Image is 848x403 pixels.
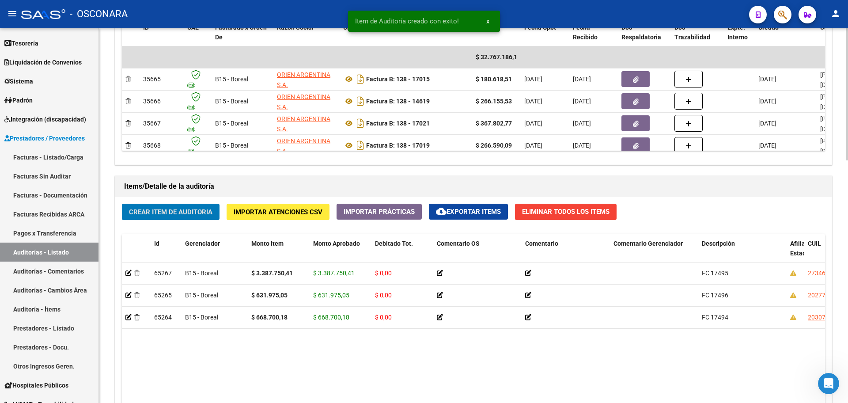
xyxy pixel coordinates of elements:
[479,13,496,29] button: x
[248,234,310,273] datatable-header-cell: Monto Item
[524,76,542,83] span: [DATE]
[355,17,459,26] span: Item de Auditoría creado con exito!
[70,4,128,24] span: - OSCONARA
[698,234,787,273] datatable-header-cell: Descripción
[277,71,330,88] span: ORIEN ARGENTINA S.A.
[521,18,569,47] datatable-header-cell: Fecha Cpbt
[355,138,366,152] i: Descargar documento
[7,8,18,19] mat-icon: menu
[4,38,38,48] span: Tesorería
[143,120,161,127] span: 35667
[524,120,542,127] span: [DATE]
[138,5,155,22] button: Inicio
[215,76,248,83] span: B15 - Boreal
[476,98,512,105] strong: $ 266.155,53
[790,240,812,257] span: Afiliado Estado
[21,32,138,48] li: En la tabla inferior observará todas las DDJJ.
[375,292,392,299] span: $ 0,00
[433,234,522,273] datatable-header-cell: Comentario OS
[371,234,433,273] datatable-header-cell: Debitado Tot.
[251,240,284,247] span: Monto Item
[573,142,591,149] span: [DATE]
[366,76,430,83] strong: Factura B: 138 - 17015
[251,314,288,321] strong: $ 668.700,18
[215,98,248,105] span: B15 - Boreal
[185,314,218,321] span: B15 - Boreal
[313,292,349,299] span: $ 631.975,05
[525,240,558,247] span: Comentario
[185,270,218,277] span: B15 - Boreal
[4,380,68,390] span: Hospitales Públicos
[251,270,293,277] strong: $ 3.387.750,41
[808,314,847,321] span: 20307677254
[6,5,23,22] button: go back
[355,94,366,108] i: Descargar documento
[671,18,724,47] datatable-header-cell: Doc Trazabilidad
[573,76,591,83] span: [DATE]
[277,93,330,110] span: ORIEN ARGENTINA S.A.
[337,204,422,220] button: Importar Prácticas
[43,10,136,24] p: El equipo también puede ayudar
[758,98,776,105] span: [DATE]
[702,240,735,247] span: Descripción
[313,240,360,247] span: Monto Aprobado
[313,314,349,321] span: $ 668.700,18
[476,53,521,61] span: $ 32.767.186,13
[727,24,748,41] span: Expte. Interno
[486,17,489,25] span: x
[140,18,184,47] datatable-header-cell: ID
[476,120,512,127] strong: $ 367.802,77
[4,114,86,124] span: Integración (discapacidad)
[215,120,248,127] span: B15 - Boreal
[212,18,273,47] datatable-header-cell: Facturado x Orden De
[273,18,340,47] datatable-header-cell: Razon Social
[515,204,617,220] button: Eliminar Todos los Items
[4,76,33,86] span: Sistema
[522,234,610,273] datatable-header-cell: Comentario
[277,115,330,133] span: ORIEN ARGENTINA S.A.
[437,240,480,247] span: Comentario OS
[830,8,841,19] mat-icon: person
[25,7,39,21] img: Profile image for Fin
[42,289,49,297] button: Selector de gif
[674,24,710,41] span: Doc Trazabilidad
[313,270,355,277] span: $ 3.387.750,41
[758,142,776,149] span: [DATE]
[758,120,776,127] span: [DATE]
[151,234,182,273] datatable-header-cell: Id
[366,98,430,105] strong: Factura B: 138 - 14619
[610,234,698,273] datatable-header-cell: Comentario Gerenciador
[476,142,512,149] strong: $ 266.590,09
[375,270,392,277] span: $ 0,00
[215,142,248,149] span: B15 - Boreal
[154,292,172,299] span: 65265
[818,373,839,394] iframe: Intercom live chat
[8,271,169,286] textarea: Escribe un mensaje...
[154,314,172,321] span: 65264
[4,133,85,143] span: Prestadores / Proveedores
[14,114,138,184] div: En caso que esta fuera la situación y en la columna SECOBLIG haya un número mayor a uno, Ud podrá...
[621,24,661,41] span: Doc Respaldatoria
[7,242,145,270] div: Cualquier otra duda estamos a su disposición.Add reaction
[787,234,804,273] datatable-header-cell: Afiliado Estado
[151,286,166,300] button: Enviar un mensaje…
[618,18,671,47] datatable-header-cell: Doc Respaldatoria
[227,204,329,220] button: Importar Atenciones CSV
[122,204,220,220] button: Crear Item de Auditoria
[215,24,267,41] span: Facturado x Orden De
[702,292,728,299] span: FC 17496
[436,208,501,216] span: Exportar Items
[56,289,63,297] button: Start recording
[21,50,138,83] li: Deberá deslizar hacia la derecha con la flecha inferior hasta la columna "SECOBLIG" y ordenar de ...
[375,314,392,321] span: $ 0,00
[124,179,823,194] h1: Items/Detalle de la auditoría
[43,4,53,10] h1: Fin
[436,206,447,217] mat-icon: cloud_download
[366,120,430,127] strong: Factura B: 138 - 17021
[702,314,728,321] span: FC 17494
[429,204,508,220] button: Exportar Items
[7,242,170,270] div: Soporte dice…
[613,240,683,247] span: Comentario Gerenciador
[182,234,248,273] datatable-header-cell: Gerenciador
[251,292,288,299] strong: $ 631.975,05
